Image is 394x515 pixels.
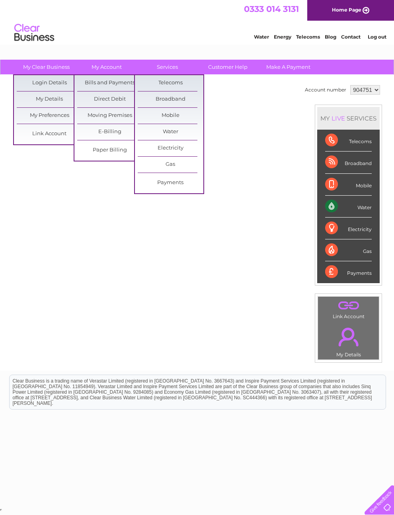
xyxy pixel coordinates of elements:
a: My Account [74,60,140,74]
a: Broadband [138,91,203,107]
a: Water [138,124,203,140]
a: Electricity [138,140,203,156]
a: Mobile [138,108,203,124]
a: Customer Help [195,60,261,74]
a: E-Billing [77,124,143,140]
div: Payments [325,261,372,283]
td: Account number [303,83,348,97]
td: My Details [318,321,379,360]
a: Services [135,60,200,74]
a: Login Details [17,75,82,91]
div: Gas [325,239,372,261]
a: Moving Premises [77,108,143,124]
div: Clear Business is a trading name of Verastar Limited (registered in [GEOGRAPHIC_DATA] No. 3667643... [10,4,386,39]
a: Payments [138,175,203,191]
a: Energy [274,34,291,40]
a: Gas [138,157,203,173]
div: MY SERVICES [317,107,380,130]
a: . [320,299,377,313]
a: 0333 014 3131 [244,4,299,14]
a: My Details [17,91,82,107]
a: Make A Payment [256,60,321,74]
div: Water [325,196,372,218]
td: Link Account [318,296,379,321]
a: Paper Billing [77,142,143,158]
a: Telecoms [296,34,320,40]
a: My Clear Business [14,60,79,74]
a: Water [254,34,269,40]
div: Broadband [325,152,372,173]
a: Bills and Payments [77,75,143,91]
div: Electricity [325,218,372,239]
a: Contact [341,34,361,40]
a: Blog [325,34,336,40]
img: logo.png [14,21,55,45]
div: LIVE [330,115,347,122]
div: Mobile [325,174,372,196]
a: Telecoms [138,75,203,91]
a: Log out [368,34,386,40]
div: Telecoms [325,130,372,152]
a: Link Account [17,126,82,142]
a: Direct Debit [77,91,143,107]
a: . [320,323,377,351]
a: My Preferences [17,108,82,124]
